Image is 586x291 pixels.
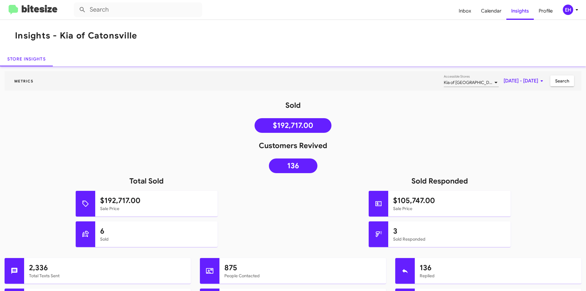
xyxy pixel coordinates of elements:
[224,273,381,279] mat-card-subtitle: People Contacted
[550,75,574,86] button: Search
[293,176,586,186] h1: Sold Responded
[224,263,381,273] h1: 875
[15,31,137,41] h1: Insights - Kia of Catonsville
[393,236,506,242] mat-card-subtitle: Sold Responded
[563,5,573,15] div: EH
[287,163,299,169] span: 136
[555,75,569,86] span: Search
[100,196,213,206] h1: $192,717.00
[100,236,213,242] mat-card-subtitle: Sold
[444,80,497,85] span: Kia of [GEOGRAPHIC_DATA]
[273,122,313,129] span: $192,717.00
[100,206,213,212] mat-card-subtitle: Sale Price
[420,263,577,273] h1: 136
[558,5,579,15] button: EH
[506,2,534,20] a: Insights
[393,206,506,212] mat-card-subtitle: Sale Price
[420,273,577,279] mat-card-subtitle: Replied
[499,75,550,86] button: [DATE] - [DATE]
[454,2,476,20] a: Inbox
[504,75,545,86] span: [DATE] - [DATE]
[74,2,202,17] input: Search
[476,2,506,20] a: Calendar
[393,196,506,206] h1: $105,747.00
[534,2,558,20] a: Profile
[393,226,506,236] h1: 3
[100,226,213,236] h1: 6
